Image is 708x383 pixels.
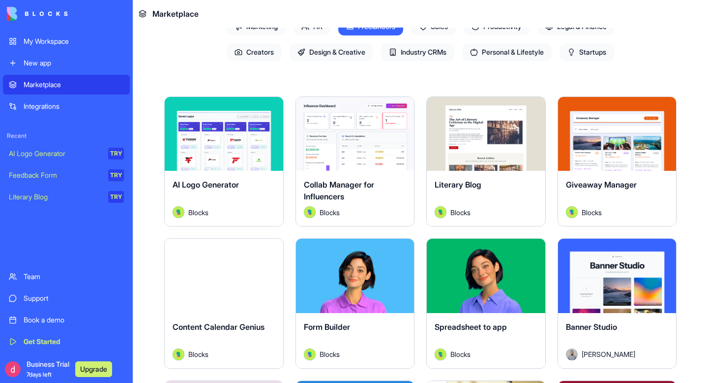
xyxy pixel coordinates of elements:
[304,322,350,332] span: Form Builder
[582,207,602,218] span: Blocks
[426,238,546,368] a: Spreadsheet to appAvatarBlocks
[3,310,130,330] a: Book a demo
[24,80,124,90] div: Marketplace
[164,238,284,368] a: Content Calendar GeniusAvatarBlocks
[9,149,101,159] div: AI Logo Generator
[24,293,124,303] div: Support
[435,180,481,190] span: Literary Blog
[164,96,284,226] a: AI Logo GeneratorAvatarBlocks
[152,8,199,20] span: Marketplace
[227,43,282,61] span: Creators
[435,322,507,332] span: Spreadsheet to app
[108,148,124,160] div: TRY
[290,43,373,61] span: Design & Creative
[462,43,552,61] span: Personal & Lifestyle
[304,180,374,201] span: Collab Manager for Influencers
[435,349,446,360] img: Avatar
[558,238,677,368] a: Banner StudioAvatar[PERSON_NAME]
[27,359,69,379] span: Business Trial
[9,170,101,180] div: Feedback Form
[7,7,68,21] img: logo
[450,207,471,218] span: Blocks
[3,75,130,95] a: Marketplace
[5,361,21,377] img: ACg8ocJh-O8pLDV3H2Xp64kJ2Nqg2LasGxfwYmrZnSEigNaTN4DYoA=s96-c
[450,349,471,359] span: Blocks
[3,132,130,140] span: Recent
[75,361,112,377] button: Upgrade
[304,206,316,218] img: Avatar
[24,337,124,347] div: Get Started
[3,32,130,51] a: My Workspace
[3,187,130,207] a: Literary BlogTRY
[173,206,184,218] img: Avatar
[188,349,208,359] span: Blocks
[3,332,130,351] a: Get Started
[3,288,130,308] a: Support
[566,206,578,218] img: Avatar
[435,206,446,218] img: Avatar
[3,267,130,287] a: Team
[566,349,578,360] img: Avatar
[24,36,124,46] div: My Workspace
[426,96,546,226] a: Literary BlogAvatarBlocks
[295,238,415,368] a: Form BuilderAvatarBlocks
[9,192,101,202] div: Literary Blog
[173,322,265,332] span: Content Calendar Genius
[560,43,614,61] span: Startups
[3,96,130,116] a: Integrations
[24,101,124,111] div: Integrations
[108,191,124,203] div: TRY
[188,207,208,218] span: Blocks
[173,349,184,360] img: Avatar
[566,322,617,332] span: Banner Studio
[381,43,454,61] span: Industry CRMs
[173,180,239,190] span: AI Logo Generator
[3,165,130,185] a: Feedback FormTRY
[320,207,340,218] span: Blocks
[558,96,677,226] a: Giveaway ManagerAvatarBlocks
[3,53,130,73] a: New app
[24,272,124,282] div: Team
[295,96,415,226] a: Collab Manager for InfluencersAvatarBlocks
[304,349,316,360] img: Avatar
[27,371,52,378] span: 7 days left
[320,349,340,359] span: Blocks
[24,315,124,325] div: Book a demo
[566,180,637,190] span: Giveaway Manager
[24,58,124,68] div: New app
[108,169,124,181] div: TRY
[3,144,130,163] a: AI Logo GeneratorTRY
[582,349,635,359] span: [PERSON_NAME]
